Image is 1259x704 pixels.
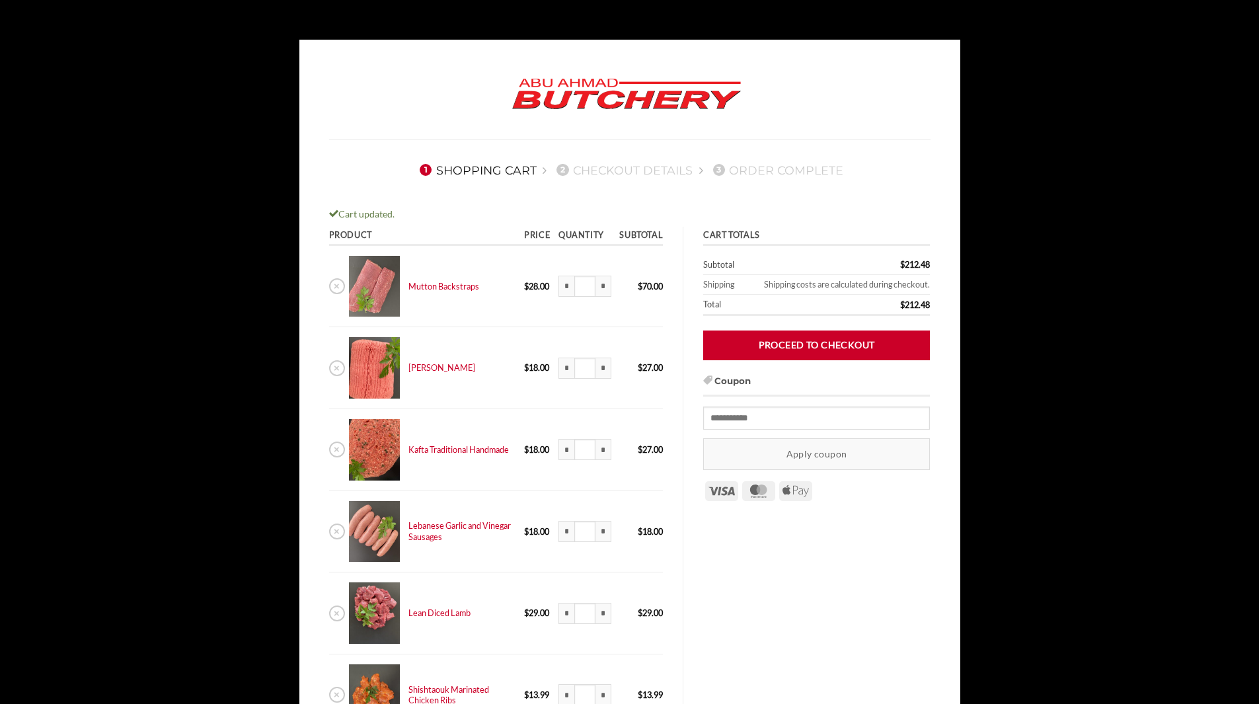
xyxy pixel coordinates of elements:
span: $ [638,607,642,618]
img: Cart [349,501,400,563]
img: Cart [349,337,400,399]
a: 1Shopping Cart [416,163,537,177]
a: Lebanese Garlic and Vinegar Sausages [408,520,511,541]
img: Abu Ahmad Butchery [501,69,752,120]
bdi: 212.48 [900,259,930,270]
nav: Checkout steps [329,153,931,187]
h3: Coupon [703,374,930,397]
span: $ [638,362,642,373]
div: Cart updated. [329,207,931,222]
a: Remove Shishtaouk Marinated Chicken Ribs from cart [329,687,345,703]
a: 2Checkout details [553,163,693,177]
bdi: 18.00 [524,362,549,373]
span: $ [638,526,642,537]
th: Shipping [703,275,742,295]
bdi: 29.00 [638,607,663,618]
bdi: 212.48 [900,299,930,309]
span: $ [524,689,529,700]
bdi: 27.00 [638,444,663,455]
span: $ [638,689,642,700]
bdi: 70.00 [638,281,663,292]
span: $ [524,607,529,618]
img: Cart [349,256,400,317]
th: Total [703,295,819,316]
bdi: 18.00 [524,526,549,537]
bdi: 29.00 [524,607,549,618]
th: Price [520,227,554,246]
bdi: 27.00 [638,362,663,373]
a: Mutton Backstraps [408,281,479,292]
a: Proceed to checkout [703,330,930,360]
span: 2 [556,164,568,176]
a: Lean Diced Lamb [408,607,471,618]
th: Subtotal [615,227,663,246]
th: Cart totals [703,227,930,246]
img: Cart [349,582,400,644]
span: $ [900,259,905,270]
span: $ [524,281,529,292]
span: $ [900,299,905,309]
span: $ [524,362,529,373]
th: Product [329,227,520,246]
td: Shipping costs are calculated during checkout. [742,275,930,295]
bdi: 13.99 [638,689,663,700]
span: $ [638,444,642,455]
a: Remove Lean Diced Lamb from cart [329,606,345,621]
span: 1 [420,164,432,176]
img: Cart [349,419,400,481]
a: Remove Kafta Traditional Handmade from cart [329,442,345,457]
a: [PERSON_NAME] [408,362,475,373]
bdi: 13.99 [524,689,549,700]
div: Payment icons [703,479,814,501]
bdi: 18.00 [524,444,549,455]
bdi: 18.00 [638,526,663,537]
th: Subtotal [703,255,819,275]
bdi: 28.00 [524,281,549,292]
th: Quantity [554,227,615,246]
span: $ [638,281,642,292]
a: Remove Mutton Backstraps from cart [329,278,345,294]
button: Apply coupon [703,438,930,469]
a: Remove Lebanese Garlic and Vinegar Sausages from cart [329,524,345,539]
span: $ [524,526,529,537]
a: Kafta Traditional Handmade [408,444,509,455]
span: $ [524,444,529,455]
a: Remove Kibbeh Mince from cart [329,360,345,376]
